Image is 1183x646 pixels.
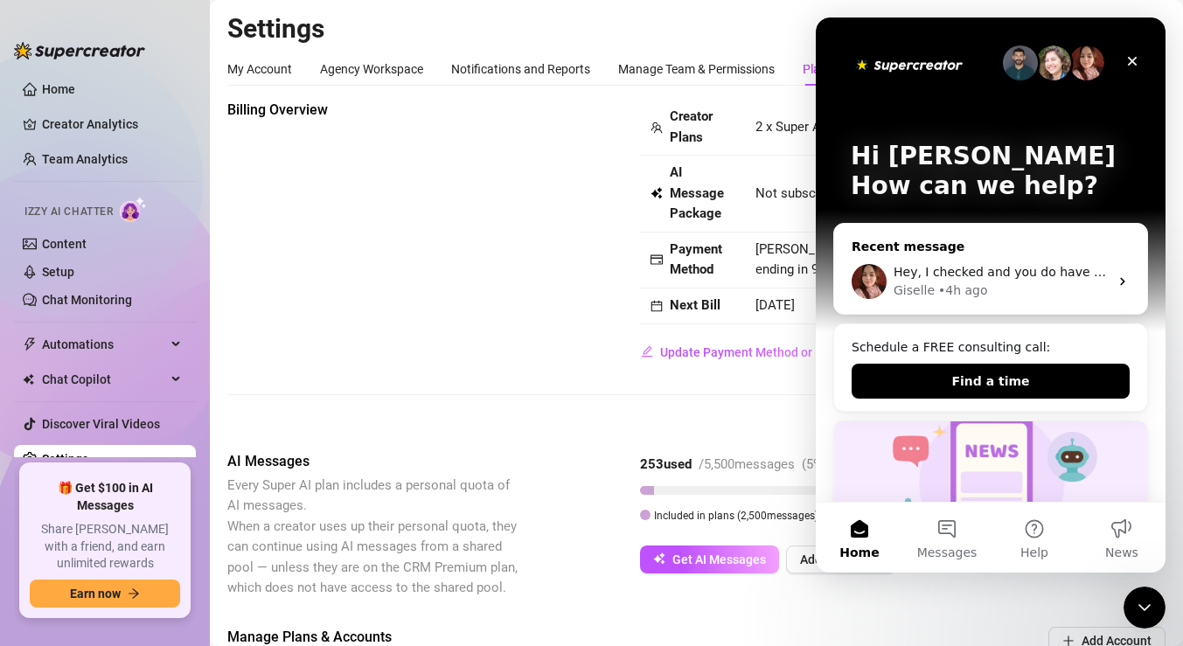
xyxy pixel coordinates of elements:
a: Chat Monitoring [42,293,132,307]
div: Close [301,28,332,59]
span: Update Payment Method or Billing Information [660,345,919,359]
span: credit-card [651,254,663,266]
span: / 5,500 messages [699,456,795,472]
span: Automations [42,330,166,358]
a: Creator Analytics [42,110,182,138]
img: AI Chatter [120,197,147,222]
span: Earn now [70,587,121,601]
div: Izzy just got smarter and safer ✨ [17,403,332,625]
img: Chat Copilot [23,373,34,386]
span: Add AI Coupon [800,552,881,566]
iframe: Intercom live chat [1124,587,1166,629]
span: Izzy AI Chatter [24,204,113,220]
div: Giselle [78,264,119,282]
span: Messages [101,529,162,541]
span: Share [PERSON_NAME] with a friend, and earn unlimited rewards [30,521,180,573]
iframe: Intercom live chat [816,17,1166,573]
span: Every Super AI plan includes a personal quota of AI messages. When a creator uses up their person... [227,477,518,596]
span: Help [205,529,233,541]
strong: Next Bill [670,297,720,313]
img: Izzy just got smarter and safer ✨ [18,404,331,526]
div: Manage Team & Permissions [618,59,775,79]
span: thunderbolt [23,337,37,351]
span: team [651,122,663,134]
a: Discover Viral Videos [42,417,160,431]
span: 2 x Super AI, 0 x CRM Premium [755,119,935,135]
span: Chat Copilot [42,365,166,393]
strong: AI Message Package [670,164,724,221]
strong: Creator Plans [670,108,713,145]
span: Home [24,529,63,541]
span: News [289,529,323,541]
strong: Payment Method [670,241,722,278]
button: Add AI Coupon [786,545,895,573]
button: Get AI Messages [640,545,779,573]
span: Get AI Messages [672,552,766,566]
span: calendar [651,300,663,312]
a: Settings [42,452,88,466]
span: arrow-right [128,587,140,600]
button: Update Payment Method or Billing Information [640,338,920,366]
span: Included in plans ( 2,500 messages) [654,510,818,522]
span: AI Messages [227,451,521,472]
span: [PERSON_NAME], [EMAIL_ADDRESS][DOMAIN_NAME], Visa Card ending in 9446 [755,241,1136,278]
strong: 253 used [640,456,692,472]
button: News [262,485,350,555]
div: Agency Workspace [320,59,423,79]
div: • 4h ago [122,264,172,282]
button: Find a time [36,346,314,381]
button: Earn nowarrow-right [30,580,180,608]
button: Messages [87,485,175,555]
span: 🎁 Get $100 in AI Messages [30,480,180,514]
a: Content [42,237,87,251]
span: edit [641,345,653,358]
div: Notifications and Reports [451,59,590,79]
a: Setup [42,265,74,279]
div: My Account [227,59,292,79]
div: Schedule a FREE consulting call: [36,321,314,339]
span: Not subscribed to any AI Messages package [755,184,1016,205]
a: Home [42,82,75,96]
div: Plans & Billing [803,59,879,79]
a: Team Analytics [42,152,128,166]
img: logo-BBDzfeDw.svg [14,42,145,59]
span: Billing Overview [227,100,521,121]
h2: Settings [227,12,1166,45]
span: ( 5 %) [802,456,827,472]
button: Help [175,485,262,555]
span: [DATE] [755,297,795,313]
